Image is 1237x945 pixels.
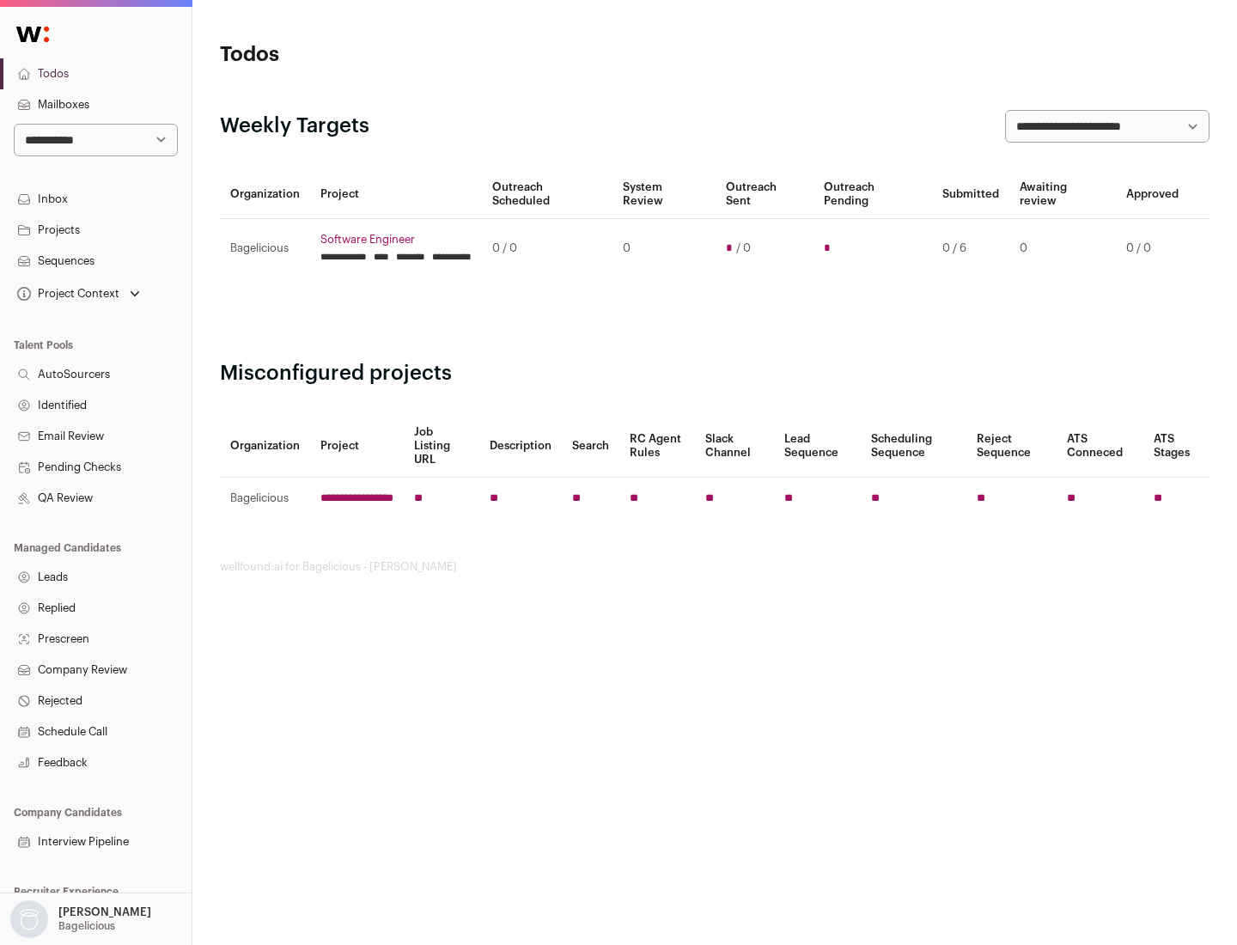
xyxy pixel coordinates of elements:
[220,170,310,219] th: Organization
[220,478,310,520] td: Bagelicious
[482,219,612,278] td: 0 / 0
[220,560,1210,574] footer: wellfound:ai for Bagelicious - [PERSON_NAME]
[14,282,143,306] button: Open dropdown
[220,113,369,140] h2: Weekly Targets
[1143,415,1210,478] th: ATS Stages
[320,233,472,247] a: Software Engineer
[220,415,310,478] th: Organization
[14,287,119,301] div: Project Context
[58,919,115,933] p: Bagelicious
[220,360,1210,387] h2: Misconfigured projects
[482,170,612,219] th: Outreach Scheduled
[861,415,966,478] th: Scheduling Sequence
[562,415,619,478] th: Search
[813,170,931,219] th: Outreach Pending
[966,415,1057,478] th: Reject Sequence
[1057,415,1143,478] th: ATS Conneced
[10,900,48,938] img: nopic.png
[612,219,715,278] td: 0
[1116,170,1189,219] th: Approved
[619,415,694,478] th: RC Agent Rules
[612,170,715,219] th: System Review
[7,17,58,52] img: Wellfound
[932,170,1009,219] th: Submitted
[695,415,774,478] th: Slack Channel
[716,170,814,219] th: Outreach Sent
[1116,219,1189,278] td: 0 / 0
[7,900,155,938] button: Open dropdown
[310,415,404,478] th: Project
[220,41,550,69] h1: Todos
[310,170,482,219] th: Project
[404,415,479,478] th: Job Listing URL
[1009,170,1116,219] th: Awaiting review
[220,219,310,278] td: Bagelicious
[1009,219,1116,278] td: 0
[774,415,861,478] th: Lead Sequence
[932,219,1009,278] td: 0 / 6
[58,905,151,919] p: [PERSON_NAME]
[479,415,562,478] th: Description
[736,241,751,255] span: / 0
